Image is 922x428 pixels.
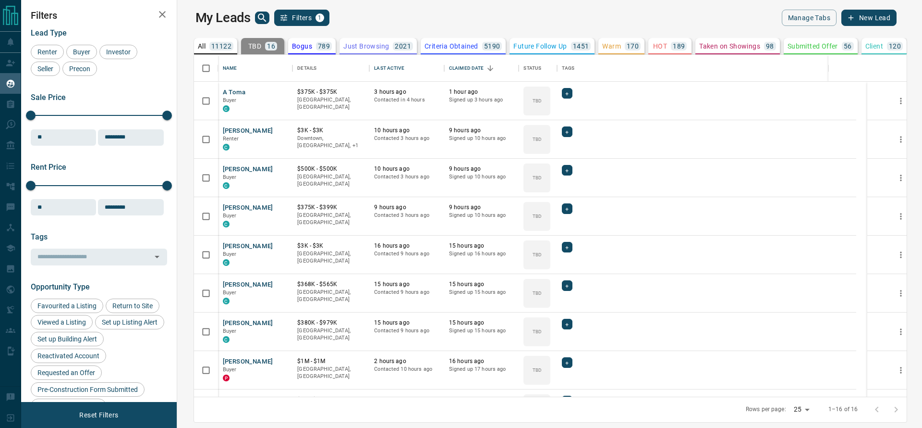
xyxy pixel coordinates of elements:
[31,349,106,363] div: Reactivated Account
[34,318,89,326] span: Viewed a Listing
[788,43,838,50] p: Submitted Offer
[223,396,273,405] button: [PERSON_NAME]
[297,135,364,150] p: Toronto
[562,55,574,82] div: Tags
[374,212,439,219] p: Contacted 3 hours ago
[223,203,273,213] button: [PERSON_NAME]
[449,319,514,327] p: 15 hours ago
[565,358,569,367] span: +
[565,127,569,137] span: +
[894,209,908,224] button: more
[223,366,237,373] span: Buyer
[374,55,404,82] div: Last Active
[565,88,569,98] span: +
[103,48,134,56] span: Investor
[449,289,514,296] p: Signed up 15 hours ago
[31,232,48,241] span: Tags
[31,282,90,291] span: Opportunity Type
[223,136,239,142] span: Renter
[223,97,237,103] span: Buyer
[223,328,237,334] span: Buyer
[374,357,439,365] p: 2 hours ago
[519,55,557,82] div: Status
[374,126,439,135] p: 10 hours ago
[602,43,621,50] p: Warm
[627,43,639,50] p: 170
[374,203,439,212] p: 9 hours ago
[297,365,364,380] p: [GEOGRAPHIC_DATA], [GEOGRAPHIC_DATA]
[565,242,569,252] span: +
[31,163,66,172] span: Rent Price
[374,365,439,373] p: Contacted 10 hours ago
[449,396,514,404] p: 16 hours ago
[223,126,273,136] button: [PERSON_NAME]
[297,173,364,188] p: [GEOGRAPHIC_DATA], [GEOGRAPHIC_DATA]
[31,299,103,313] div: Favourited a Listing
[223,213,237,219] span: Buyer
[31,332,104,346] div: Set up Building Alert
[292,43,312,50] p: Bogus
[223,357,273,366] button: [PERSON_NAME]
[223,144,230,151] div: condos.ca
[449,173,514,181] p: Signed up 10 hours ago
[865,43,883,50] p: Client
[374,242,439,250] p: 16 hours ago
[673,43,685,50] p: 189
[425,43,478,50] p: Criteria Obtained
[894,363,908,378] button: more
[557,55,856,82] div: Tags
[297,96,364,111] p: [GEOGRAPHIC_DATA], [GEOGRAPHIC_DATA]
[449,126,514,135] p: 9 hours ago
[449,203,514,212] p: 9 hours ago
[73,407,124,423] button: Reset Filters
[316,14,323,21] span: 1
[223,165,273,174] button: [PERSON_NAME]
[374,280,439,289] p: 15 hours ago
[449,357,514,365] p: 16 hours ago
[34,352,103,360] span: Reactivated Account
[841,10,897,26] button: New Lead
[34,386,141,393] span: Pre-Construction Form Submitted
[894,248,908,262] button: more
[449,250,514,258] p: Signed up 16 hours ago
[562,280,572,291] div: +
[70,48,94,56] span: Buyer
[894,132,908,147] button: more
[223,259,230,266] div: condos.ca
[66,65,94,73] span: Precon
[150,250,164,264] button: Open
[374,135,439,142] p: Contacted 3 hours ago
[31,93,66,102] span: Sale Price
[223,375,230,381] div: property.ca
[31,45,64,59] div: Renter
[297,165,364,173] p: $500K - $500K
[297,280,364,289] p: $368K - $565K
[31,315,93,329] div: Viewed a Listing
[828,405,858,414] p: 1–16 of 16
[223,290,237,296] span: Buyer
[223,55,237,82] div: Name
[449,165,514,173] p: 9 hours ago
[31,10,167,21] h2: Filters
[369,55,444,82] div: Last Active
[484,62,497,75] button: Sort
[34,369,98,377] span: Requested an Offer
[66,45,97,59] div: Buyer
[533,251,542,258] p: TBD
[699,43,760,50] p: Taken on Showings
[274,10,329,26] button: Filters1
[31,365,102,380] div: Requested an Offer
[99,45,137,59] div: Investor
[562,319,572,329] div: +
[106,299,159,313] div: Return to Site
[449,212,514,219] p: Signed up 10 hours ago
[223,88,245,97] button: A Toma
[533,290,542,297] p: TBD
[374,396,439,404] p: 16 hours ago
[565,165,569,175] span: +
[297,327,364,342] p: [GEOGRAPHIC_DATA], [GEOGRAPHIC_DATA]
[223,298,230,304] div: condos.ca
[98,318,161,326] span: Set up Listing Alert
[292,55,369,82] div: Details
[343,43,389,50] p: Just Browsing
